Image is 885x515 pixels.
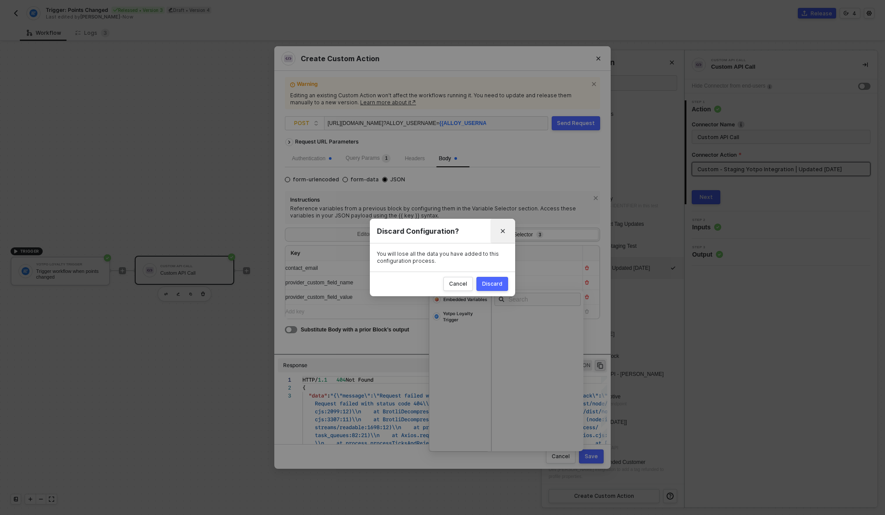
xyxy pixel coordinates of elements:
div: Discard Configuration? [377,227,508,236]
div: Discard [482,280,502,287]
button: Close [490,219,515,243]
div: Cancel [449,280,467,287]
button: Discard [476,277,508,291]
button: Cancel [443,277,473,291]
div: You will lose all the data you have added to this configuration process. [377,250,508,264]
